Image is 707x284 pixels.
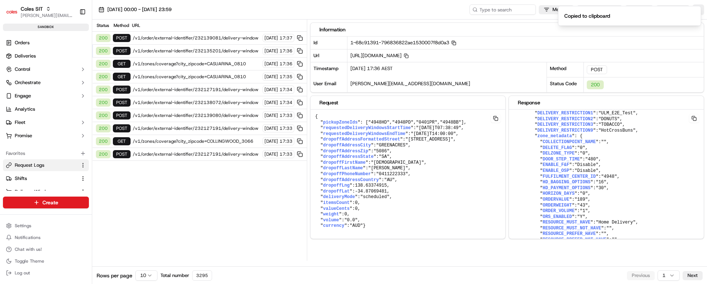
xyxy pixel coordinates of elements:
span: "[DATE]T07:38:49" [416,125,461,131]
span: "0411222333" [376,172,408,177]
span: dropoffAddressZip [323,149,368,154]
span: [DATE] 00:00 - [DATE] 23:59 [107,6,171,13]
span: "[DATE]T14:00:00" [411,131,456,136]
div: [DATE] 17:36 AEST [347,62,546,77]
button: Request Logs [3,159,89,171]
div: Id [311,37,347,49]
span: Shifts [15,175,27,182]
span: [PERSON_NAME][EMAIL_ADDRESS][PERSON_NAME][PERSON_NAME][DOMAIN_NAME] [21,13,73,18]
span: DOOR_STEP_TIME [543,157,580,162]
span: HD_BAGGING_OPTIONS [543,180,590,185]
span: [DATE] [264,48,278,54]
span: 0 [344,212,347,217]
span: "Home Delivery" [596,220,635,225]
span: RESOURCE_PREFER_NOT_HAVE [543,237,606,242]
span: "[PERSON_NAME]" [368,166,408,171]
span: "scheduled" [360,194,389,200]
div: User Email [311,77,347,93]
div: Status Code [547,77,584,92]
span: dropoffLastName [323,166,363,171]
span: [DATE] [264,100,278,105]
button: Coles SIT [21,5,43,13]
span: 17:33 [280,151,292,157]
span: DELIVERY_RESTRICTION1 [537,111,593,116]
span: "Disable" [575,168,599,173]
span: weight [323,212,339,217]
div: GET [113,73,131,81]
p: Welcome 👋 [7,30,134,41]
span: [DATE] [264,112,278,118]
span: "0" [580,191,588,196]
span: dropoffAddressCountry [323,177,379,183]
span: zone_metadata [537,134,572,139]
span: Deliveries [15,53,36,59]
span: "[DEMOGRAPHIC_DATA]" [371,160,424,165]
span: Create [42,199,58,206]
span: 17:37 [280,35,292,41]
a: Orders [3,37,89,49]
span: Orders [15,39,30,46]
span: Fleet [15,119,25,126]
span: /v1/order/external-identifier/232139081/delivery-window [133,35,260,41]
span: ENABLE_OSP [543,168,569,173]
span: 17:34 [280,100,292,105]
div: 💻 [62,108,68,114]
span: RESOURCE_PREFER_HAVE [543,231,596,236]
span: "GREENACRES" [376,143,408,148]
span: Log out [15,270,30,276]
div: Start new chat [25,70,121,78]
pre: { " ": [ , , , ], " ": , " ": , " ": , " ": , " ": , " ": , " ": , " ": , " ": , " ": , " ": , " ... [311,110,505,233]
span: DELETE_FLAG [543,145,572,150]
button: Start new chat [125,73,134,82]
span: ORDER_VOLUME [543,208,574,214]
div: Favorites [3,148,89,159]
div: 200 [587,80,604,89]
div: POST [113,111,131,120]
div: Request [319,99,496,106]
span: "0.0" [344,218,358,223]
span: "Disable" [575,162,599,167]
a: Request Logs [6,162,77,169]
span: 17:33 [280,138,292,144]
button: Log out [3,268,89,278]
button: Next [683,271,703,280]
span: [DATE] [264,74,278,80]
span: "189" [575,197,588,202]
span: 17:36 [280,48,292,54]
div: 200 [96,111,111,120]
span: pickupZoneIds [323,120,358,125]
span: Settings [15,223,31,229]
span: "TOBACCO" [599,122,623,127]
span: Total number [160,272,189,279]
a: Delivery Windows [6,188,77,195]
span: dropoffPhoneNumber [323,172,371,177]
span: HD_PAYMENT_OPTIONS [543,186,590,191]
div: POST [113,86,131,94]
button: Control [3,63,89,75]
span: RESOURCE_MUST_HAVE [543,220,590,225]
span: 17:33 [280,125,292,131]
div: 200 [96,137,111,145]
a: Powered byPylon [52,125,89,131]
a: Shifts [6,175,77,182]
span: "4948BB" [440,120,461,125]
button: Fleet [3,117,89,128]
div: 200 [96,124,111,132]
input: Got a question? Start typing here... [19,48,133,55]
button: Coles SITColes SIT[PERSON_NAME][EMAIL_ADDRESS][PERSON_NAME][PERSON_NAME][DOMAIN_NAME] [3,3,76,21]
input: Type to search [469,4,536,15]
div: 200 [96,86,111,94]
span: "" [612,237,617,242]
span: "30" [596,186,606,191]
span: "4948HD" [368,120,389,125]
span: "[STREET_ADDRESS]" [405,137,453,142]
div: POST [113,98,131,107]
span: "16" [596,180,606,185]
div: Status [95,22,110,28]
span: Promise [15,132,32,139]
span: dropoffFirstName [323,160,365,165]
span: "" [606,226,611,231]
span: valueCents [323,206,350,211]
div: 200 [96,73,111,81]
